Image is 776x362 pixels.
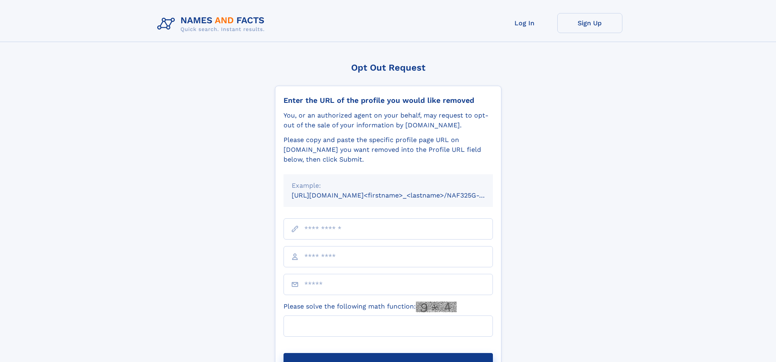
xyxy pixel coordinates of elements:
[284,135,493,164] div: Please copy and paste the specific profile page URL on [DOMAIN_NAME] you want removed into the Pr...
[284,111,493,130] div: You, or an authorized agent on your behalf, may request to opt-out of the sale of your informatio...
[275,62,501,73] div: Opt Out Request
[292,181,485,191] div: Example:
[154,13,271,35] img: Logo Names and Facts
[292,191,508,199] small: [URL][DOMAIN_NAME]<firstname>_<lastname>/NAF325G-xxxxxxxx
[284,96,493,105] div: Enter the URL of the profile you would like removed
[492,13,557,33] a: Log In
[284,302,457,312] label: Please solve the following math function:
[557,13,622,33] a: Sign Up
